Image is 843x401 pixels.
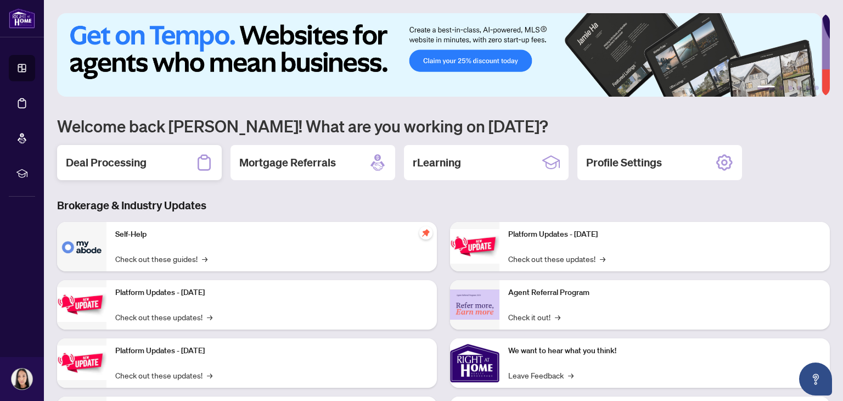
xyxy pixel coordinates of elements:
[586,155,662,170] h2: Profile Settings
[57,222,106,271] img: Self-Help
[508,229,821,241] p: Platform Updates - [DATE]
[57,115,830,136] h1: Welcome back [PERSON_NAME]! What are you working on [DATE]?
[57,13,822,97] img: Slide 0
[12,369,32,389] img: Profile Icon
[413,155,461,170] h2: rLearning
[115,287,428,299] p: Platform Updates - [DATE]
[115,253,207,265] a: Check out these guides!→
[207,369,212,381] span: →
[555,311,560,323] span: →
[788,86,793,90] button: 3
[66,155,147,170] h2: Deal Processing
[797,86,801,90] button: 4
[450,338,499,388] img: We want to hear what you think!
[779,86,784,90] button: 2
[202,253,207,265] span: →
[115,345,428,357] p: Platform Updates - [DATE]
[508,345,821,357] p: We want to hear what you think!
[115,369,212,381] a: Check out these updates!→
[508,287,821,299] p: Agent Referral Program
[799,363,832,396] button: Open asap
[115,229,428,241] p: Self-Help
[600,253,605,265] span: →
[814,86,819,90] button: 6
[508,311,560,323] a: Check it out!→
[9,8,35,29] img: logo
[57,346,106,380] img: Platform Updates - July 21, 2025
[57,198,830,213] h3: Brokerage & Industry Updates
[419,226,432,240] span: pushpin
[508,253,605,265] a: Check out these updates!→
[508,369,574,381] a: Leave Feedback→
[757,86,775,90] button: 1
[450,289,499,320] img: Agent Referral Program
[806,86,810,90] button: 5
[115,311,212,323] a: Check out these updates!→
[207,311,212,323] span: →
[57,287,106,322] img: Platform Updates - September 16, 2025
[239,155,336,170] h2: Mortgage Referrals
[568,369,574,381] span: →
[450,229,499,264] img: Platform Updates - June 23, 2025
